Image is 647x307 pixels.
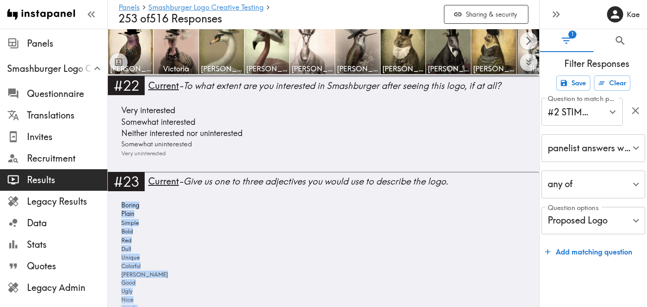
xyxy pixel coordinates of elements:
span: Very uninterested [119,149,166,158]
span: Boring [119,201,139,210]
span: [PERSON_NAME] [119,270,168,279]
span: Simple [119,219,139,227]
a: Theon [517,29,562,75]
span: [PERSON_NAME] [246,64,288,74]
span: Invites [27,131,107,143]
button: Toggle between responses and questions [110,53,128,71]
div: - Give us one to three adjectives you would use to describe the logo. [148,175,539,188]
button: Open [606,105,620,119]
span: [PERSON_NAME] [110,64,151,74]
a: #23Current-Give us one to three adjectives you would use to describe the logo. [108,172,539,197]
a: [PERSON_NAME] [426,29,471,75]
a: #22Current-To what extent are you interested in Smashburger after seeing this logo, if at all? [108,76,539,101]
span: Unique [119,253,140,262]
span: Somewhat interested [119,116,195,127]
span: Filter Responses [547,57,647,70]
span: 253 of [119,12,150,25]
span: Questionnaire [27,88,107,100]
span: Results [27,174,107,186]
span: [PERSON_NAME] [201,64,242,74]
span: Somewhat uninterested [119,139,192,149]
span: Plain [119,210,134,219]
button: Expand to show all items [520,54,537,71]
a: [PERSON_NAME] [471,29,517,75]
div: panelist answers with [541,134,645,162]
span: Current [148,80,179,91]
label: Question to match panelists on [548,94,618,104]
div: #22 [108,76,145,95]
span: [PERSON_NAME] [337,64,378,74]
button: Scroll right [520,32,537,50]
span: [PERSON_NAME] [292,64,333,74]
span: Neither interested nor uninterested [119,127,243,139]
span: 1 [568,31,576,39]
span: Nice [119,296,133,304]
button: Save filters [556,75,590,91]
a: Panels [119,4,140,12]
button: Sharing & security [444,5,528,24]
span: Panels [27,37,107,50]
span: [PERSON_NAME] [428,64,469,74]
button: Add matching question [541,243,636,261]
a: Smashburger Logo Creative Testing [148,4,264,12]
span: Good [119,279,136,287]
span: Translations [27,109,107,122]
span: [PERSON_NAME] [382,64,424,74]
span: Quotes [27,260,107,272]
span: Stats [27,238,107,251]
span: Red [119,236,132,245]
span: Very interested [119,105,175,116]
a: [PERSON_NAME] [244,29,290,75]
span: Smashburger Logo Creative Testing [7,62,107,75]
a: [PERSON_NAME] [108,29,154,75]
span: Data [27,217,107,229]
span: Search [614,35,626,47]
div: any of [541,171,645,198]
button: Filter Responses [540,29,594,52]
button: Clear all filters [594,75,630,91]
span: Current [148,175,179,187]
a: Victoria [154,29,199,75]
span: [PERSON_NAME] [473,64,514,74]
span: Recruitment [27,152,107,165]
span: Legacy Results [27,195,107,208]
span: Bold [119,227,133,236]
a: [PERSON_NAME] [381,29,426,75]
a: [PERSON_NAME] [335,29,381,75]
span: Victoria [155,64,197,74]
label: Question options [548,203,598,213]
div: #23 [108,172,145,191]
h6: Kae [627,9,640,19]
span: Dull [119,245,131,253]
a: [PERSON_NAME] [199,29,244,75]
span: Ugly [119,287,133,296]
span: Legacy Admin [27,281,107,294]
span: Colorful [119,262,141,270]
span: Theon [518,64,560,74]
span: 516 Responses [150,12,222,25]
div: - To what extent are you interested in Smashburger after seeing this logo, if at all? [148,79,539,92]
div: Proposed Logo [541,207,645,235]
a: [PERSON_NAME] [290,29,335,75]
